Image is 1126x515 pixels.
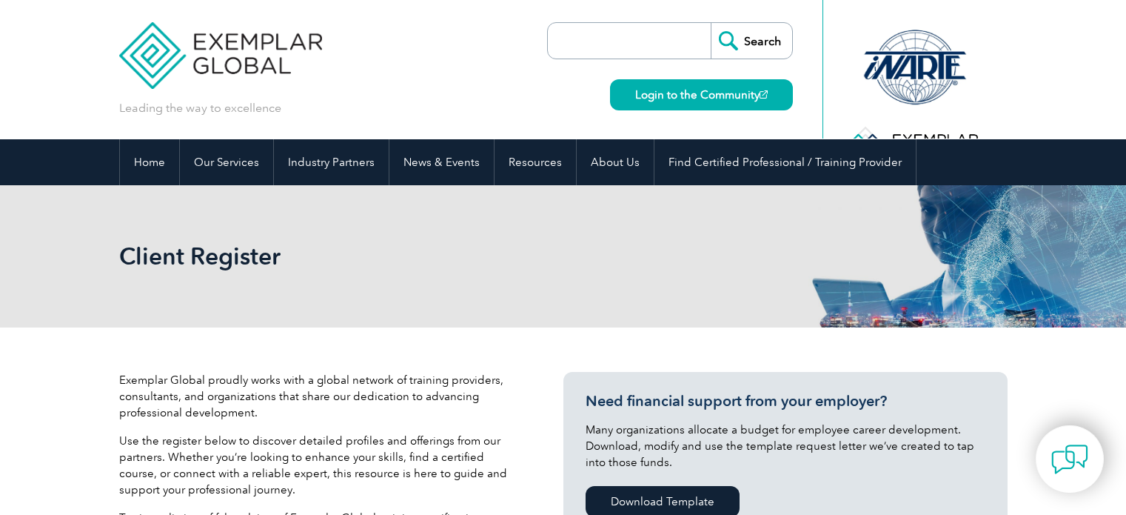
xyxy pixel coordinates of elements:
h3: Need financial support from your employer? [586,392,985,411]
p: Many organizations allocate a budget for employee career development. Download, modify and use th... [586,422,985,471]
p: Exemplar Global proudly works with a global network of training providers, consultants, and organ... [119,372,519,421]
p: Leading the way to excellence [119,100,281,116]
a: About Us [577,139,654,185]
img: contact-chat.png [1051,441,1088,478]
a: Find Certified Professional / Training Provider [654,139,916,185]
a: Industry Partners [274,139,389,185]
p: Use the register below to discover detailed profiles and offerings from our partners. Whether you... [119,433,519,498]
a: Resources [495,139,576,185]
a: Our Services [180,139,273,185]
a: News & Events [389,139,494,185]
a: Login to the Community [610,79,793,110]
input: Search [711,23,792,59]
h2: Client Register [119,245,741,268]
img: open_square.png [760,90,768,99]
a: Home [120,139,179,185]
